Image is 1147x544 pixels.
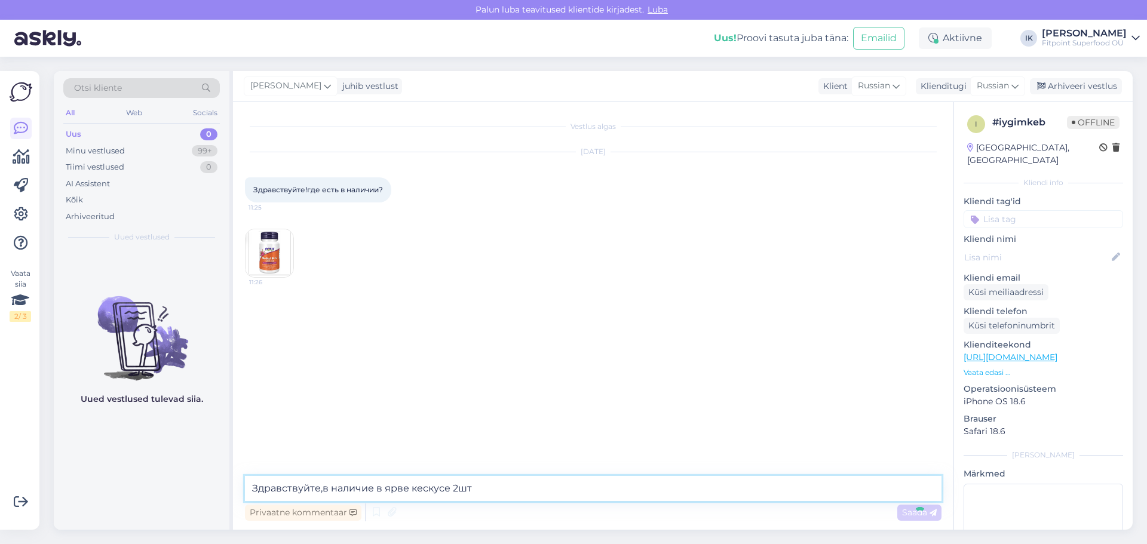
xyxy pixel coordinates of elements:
p: Kliendi telefon [964,305,1123,318]
div: Web [124,105,145,121]
div: Socials [191,105,220,121]
div: Arhiveeri vestlus [1030,78,1122,94]
span: i [975,119,977,128]
div: [PERSON_NAME] [964,450,1123,460]
div: [PERSON_NAME] [1042,29,1127,38]
div: All [63,105,77,121]
p: Brauser [964,413,1123,425]
span: Здравствуйте!где есть в наличии? [253,185,383,194]
img: Attachment [246,229,293,277]
div: Tiimi vestlused [66,161,124,173]
p: Vaata edasi ... [964,367,1123,378]
div: Minu vestlused [66,145,125,157]
span: 11:26 [249,278,294,287]
div: Kliendi info [964,177,1123,188]
button: Emailid [853,27,904,50]
a: [PERSON_NAME]Fitpoint Superfood OÜ [1042,29,1140,48]
div: Proovi tasuta juba täna: [714,31,848,45]
div: [GEOGRAPHIC_DATA], [GEOGRAPHIC_DATA] [967,142,1099,167]
div: # iygimkeb [992,115,1067,130]
div: Kõik [66,194,83,206]
div: Klienditugi [916,80,967,93]
input: Lisa tag [964,210,1123,228]
div: juhib vestlust [338,80,398,93]
div: Uus [66,128,81,140]
span: Russian [977,79,1009,93]
div: Vestlus algas [245,121,941,132]
div: Klient [818,80,848,93]
span: [PERSON_NAME] [250,79,321,93]
div: Küsi telefoninumbrit [964,318,1060,334]
span: Russian [858,79,890,93]
b: Uus! [714,32,737,44]
div: 2 / 3 [10,311,31,322]
img: No chats [54,275,229,382]
span: Uued vestlused [114,232,170,242]
p: Klienditeekond [964,339,1123,351]
p: Kliendi tag'id [964,195,1123,208]
div: IK [1020,30,1037,47]
div: AI Assistent [66,178,110,190]
div: Küsi meiliaadressi [964,284,1048,300]
div: Arhiveeritud [66,211,115,223]
span: 11:25 [249,203,293,212]
span: Luba [644,4,671,15]
div: Aktiivne [919,27,992,49]
div: 0 [200,161,217,173]
span: Offline [1067,116,1120,129]
div: Fitpoint Superfood OÜ [1042,38,1127,48]
p: Märkmed [964,468,1123,480]
p: Uued vestlused tulevad siia. [81,393,203,405]
p: Operatsioonisüsteem [964,383,1123,395]
input: Lisa nimi [964,251,1109,264]
div: 99+ [192,145,217,157]
div: 0 [200,128,217,140]
p: Kliendi email [964,272,1123,284]
img: Askly Logo [10,81,32,103]
div: [DATE] [245,146,941,157]
a: [URL][DOMAIN_NAME] [964,352,1057,362]
p: Kliendi nimi [964,233,1123,245]
p: Safari 18.6 [964,425,1123,438]
div: Vaata siia [10,268,31,322]
p: iPhone OS 18.6 [964,395,1123,408]
span: Otsi kliente [74,82,122,94]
